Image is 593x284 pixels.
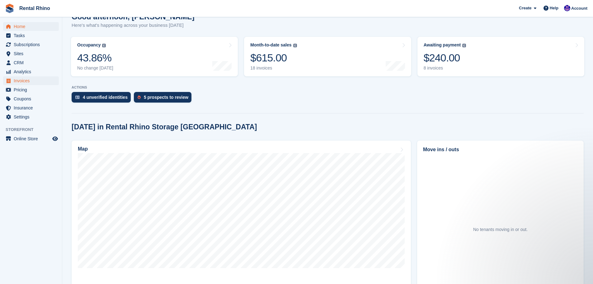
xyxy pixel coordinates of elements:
[17,3,53,13] a: Rental Rhino
[3,31,59,40] a: menu
[14,22,51,31] span: Home
[250,42,291,48] div: Month-to-date sales
[83,95,128,100] div: 4 unverified identities
[424,65,466,71] div: 8 invoices
[3,49,59,58] a: menu
[138,95,141,99] img: prospect-51fa495bee0391a8d652442698ab0144808aea92771e9ea1ae160a38d050c398.svg
[3,85,59,94] a: menu
[5,4,14,13] img: stora-icon-8386f47178a22dfd0bd8f6a31ec36ba5ce8667c1dd55bd0f319d3a0aa187defe.svg
[423,146,578,153] h2: Move ins / outs
[51,135,59,142] a: Preview store
[14,31,51,40] span: Tasks
[3,58,59,67] a: menu
[3,67,59,76] a: menu
[3,103,59,112] a: menu
[3,94,59,103] a: menu
[473,226,528,233] div: No tenants moving in or out.
[519,5,531,11] span: Create
[3,113,59,121] a: menu
[14,134,51,143] span: Online Store
[293,44,297,47] img: icon-info-grey-7440780725fd019a000dd9b08b2336e03edf1995a4989e88bcd33f0948082b44.svg
[571,5,587,12] span: Account
[250,51,297,64] div: $615.00
[14,40,51,49] span: Subscriptions
[78,146,88,152] h2: Map
[144,95,188,100] div: 5 prospects to review
[77,65,113,71] div: No change [DATE]
[14,94,51,103] span: Coupons
[250,65,297,71] div: 18 invoices
[72,85,584,89] p: ACTIONS
[14,49,51,58] span: Sites
[14,67,51,76] span: Analytics
[6,127,62,133] span: Storefront
[14,103,51,112] span: Insurance
[14,113,51,121] span: Settings
[71,37,238,76] a: Occupancy 43.86% No change [DATE]
[75,95,80,99] img: verify_identity-adf6edd0f0f0b5bbfe63781bf79b02c33cf7c696d77639b501bdc392416b5a36.svg
[564,5,570,11] img: Ari Kolas
[134,92,195,106] a: 5 prospects to review
[77,51,113,64] div: 43.86%
[424,51,466,64] div: $240.00
[3,76,59,85] a: menu
[244,37,411,76] a: Month-to-date sales $615.00 18 invoices
[417,37,584,76] a: Awaiting payment $240.00 8 invoices
[72,22,195,29] p: Here's what's happening across your business [DATE]
[14,85,51,94] span: Pricing
[3,134,59,143] a: menu
[550,5,558,11] span: Help
[14,76,51,85] span: Invoices
[462,44,466,47] img: icon-info-grey-7440780725fd019a000dd9b08b2336e03edf1995a4989e88bcd33f0948082b44.svg
[72,92,134,106] a: 4 unverified identities
[424,42,461,48] div: Awaiting payment
[3,22,59,31] a: menu
[77,42,101,48] div: Occupancy
[3,40,59,49] a: menu
[14,58,51,67] span: CRM
[72,123,257,131] h2: [DATE] in Rental Rhino Storage [GEOGRAPHIC_DATA]
[102,44,106,47] img: icon-info-grey-7440780725fd019a000dd9b08b2336e03edf1995a4989e88bcd33f0948082b44.svg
